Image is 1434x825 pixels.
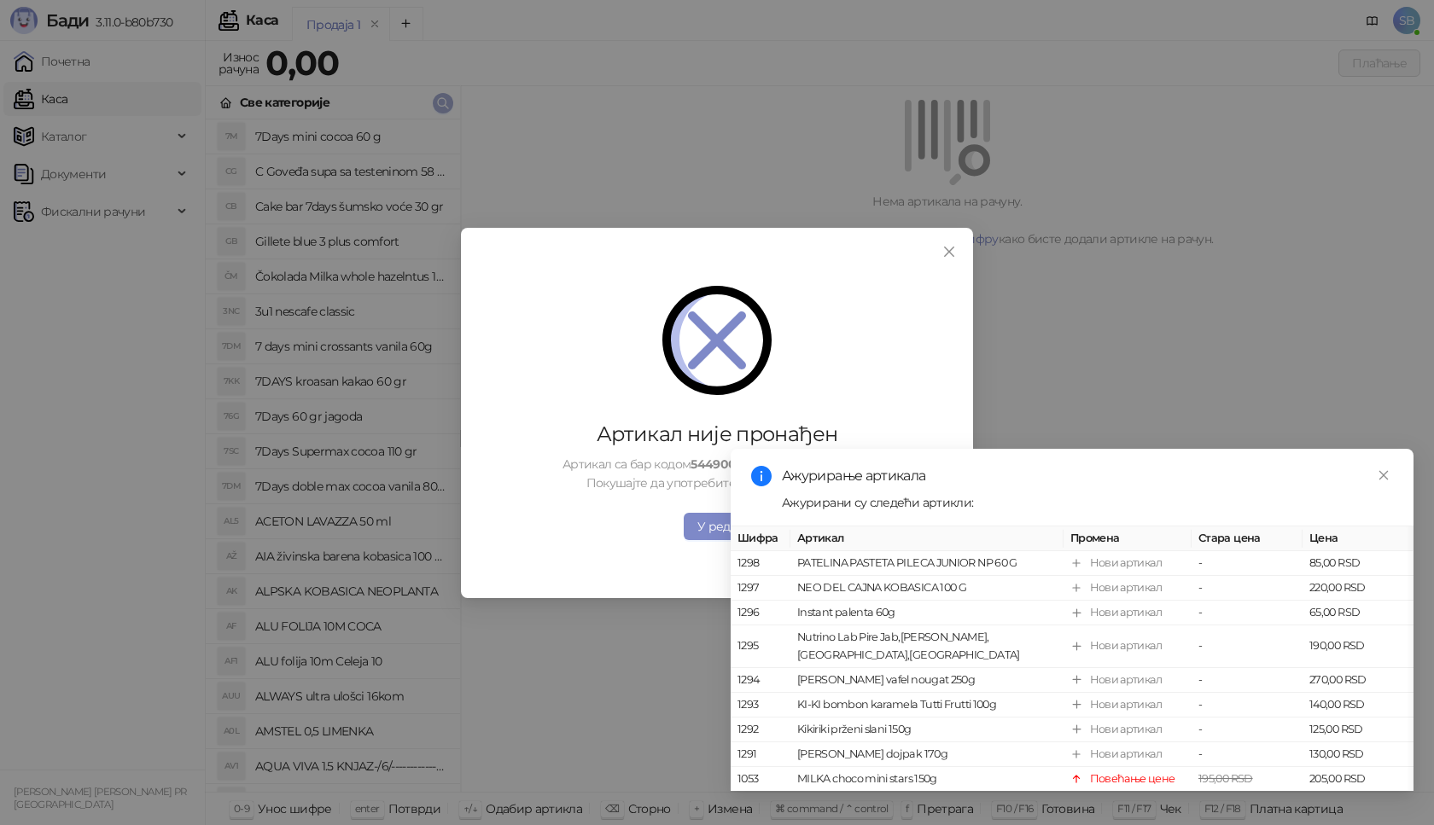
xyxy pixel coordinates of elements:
[1303,601,1414,625] td: 65,00 RSD
[731,625,790,667] td: 1295
[1090,671,1162,688] div: Нови артикал
[790,742,1064,767] td: [PERSON_NAME] dojpak 170g
[751,466,772,486] span: info-circle
[509,454,925,491] div: Артикал са бар кодом није пронађен. Покушајте да употребите други метод уноса
[731,667,790,692] td: 1294
[1303,625,1414,667] td: 190,00 RSD
[1192,667,1303,692] td: -
[1090,637,1162,654] div: Нови артикал
[1192,526,1303,551] th: Стара цена
[1303,667,1414,692] td: 270,00 RSD
[1090,579,1162,596] div: Нови артикал
[1378,469,1390,481] span: close
[1192,576,1303,601] td: -
[936,238,963,265] button: Close
[731,551,790,576] td: 1298
[790,693,1064,718] td: KI-KI bombon karamela Tutti Frutti 100g
[1303,742,1414,767] td: 130,00 RSD
[1064,526,1192,551] th: Промена
[942,245,956,259] span: close
[1090,555,1162,572] div: Нови артикал
[790,625,1064,667] td: Nutrino Lab Pire Jab,[PERSON_NAME],[GEOGRAPHIC_DATA],[GEOGRAPHIC_DATA]
[1192,742,1303,767] td: -
[1090,604,1162,621] div: Нови артикал
[1192,601,1303,625] td: -
[790,551,1064,576] td: PATELINA PASTETA PILECA JUNIOR NP 60 G
[1374,466,1393,485] a: Close
[1192,625,1303,667] td: -
[790,576,1064,601] td: NEO DEL CAJNA KOBASICA 100 G
[509,421,925,448] div: Артикал није пронађен
[790,526,1064,551] th: Артикал
[782,466,1393,486] div: Ажурирање артикала
[790,718,1064,742] td: Kikiriki prženi slani 150g
[1303,693,1414,718] td: 140,00 RSD
[731,767,790,792] td: 1053
[1303,767,1414,792] td: 205,00 RSD
[684,512,750,539] button: У реду
[731,601,790,625] td: 1296
[790,767,1064,792] td: MILKA choco mini stars 150g
[1090,770,1175,787] div: Повећање цене
[1090,696,1162,713] div: Нови артикал
[1303,718,1414,742] td: 125,00 RSD
[1303,551,1414,576] td: 85,00 RSD
[731,693,790,718] td: 1293
[731,718,790,742] td: 1292
[790,601,1064,625] td: Instant palenta 60g
[731,742,790,767] td: 1291
[1090,746,1162,763] div: Нови артикал
[1192,718,1303,742] td: -
[731,576,790,601] td: 1297
[1090,721,1162,738] div: Нови артикал
[662,286,772,395] img: Није пронађено
[1198,772,1253,785] span: 195,00 RSD
[691,456,784,471] strong: 5449000229243
[936,245,963,259] span: Close
[1192,693,1303,718] td: -
[790,667,1064,692] td: [PERSON_NAME] vafel nougat 250g
[1303,576,1414,601] td: 220,00 RSD
[1303,526,1414,551] th: Цена
[782,493,1393,512] div: Ажурирани су следећи артикли:
[731,526,790,551] th: Шифра
[1192,551,1303,576] td: -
